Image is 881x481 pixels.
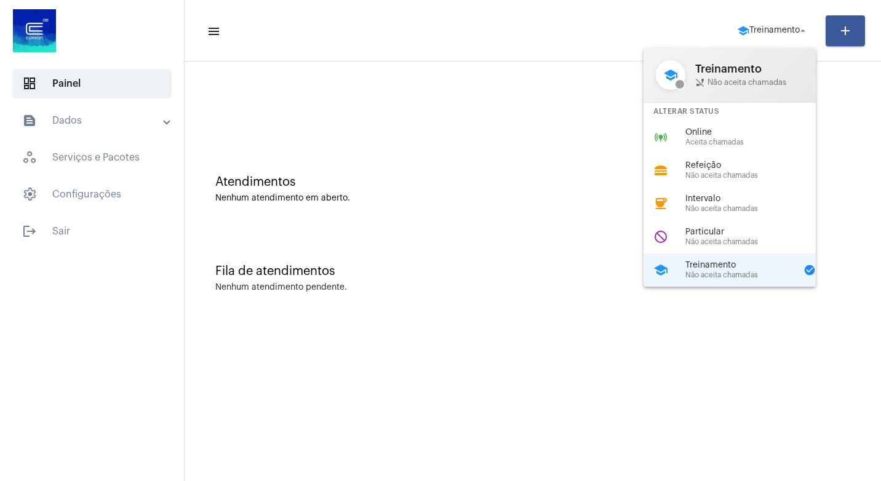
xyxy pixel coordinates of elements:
mat-icon: do_not_disturb [653,229,668,244]
div: Alterar Status [644,103,816,121]
mat-icon: lunch_dining [653,163,668,178]
span: Não aceita chamadas [695,78,803,87]
mat-icon: school [653,263,668,277]
span: Online [685,128,826,137]
span: Não aceita chamadas [685,172,826,180]
mat-icon: school [656,60,685,90]
mat-icon: phone_disabled [695,78,705,87]
span: Não aceita chamadas [685,271,796,279]
span: Particular [685,228,826,237]
mat-icon: coffee [653,196,668,211]
span: Não aceita chamadas [685,238,826,246]
span: Refeição [685,161,826,170]
span: Não aceita chamadas [685,205,826,213]
mat-icon: check_circle [803,264,816,276]
span: Aceita chamadas [685,138,826,146]
span: Treinamento [685,261,796,270]
mat-icon: online_prediction [653,130,668,145]
span: Intervalo [685,194,826,204]
span: Treinamento [695,63,803,75]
